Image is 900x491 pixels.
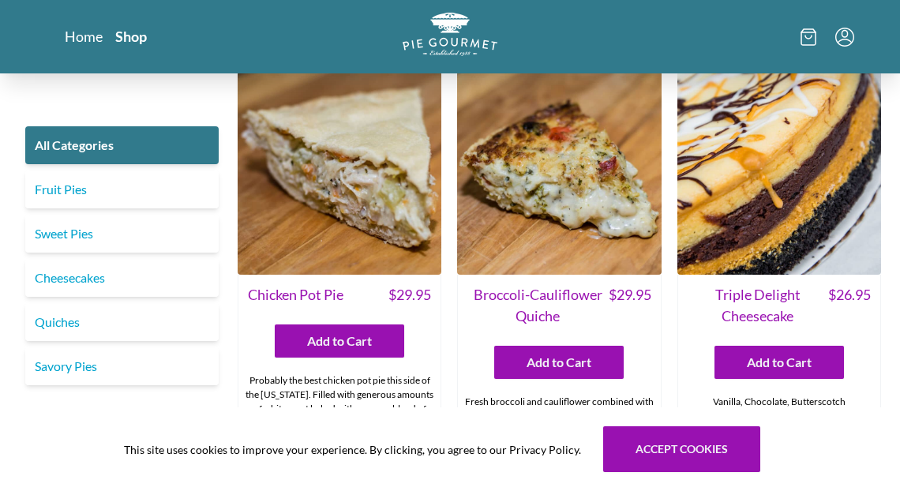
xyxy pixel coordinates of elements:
[603,426,760,472] button: Accept cookies
[275,324,404,358] button: Add to Cart
[609,284,651,327] span: $ 29.95
[403,13,497,61] a: Logo
[238,71,441,275] img: Chicken Pot Pie
[458,388,660,486] div: Fresh broccoli and cauliflower combined with fresh eggs, onions, mozzarella and Parmesan cheeses ...
[677,71,881,275] img: Triple Delight Cheesecake
[25,215,219,253] a: Sweet Pies
[494,346,624,379] button: Add to Cart
[25,303,219,341] a: Quiches
[688,284,828,327] span: Triple Delight Cheesecake
[25,347,219,385] a: Savory Pies
[835,28,854,47] button: Menu
[457,71,661,275] img: Broccoli-Cauliflower Quiche
[828,284,871,327] span: $ 26.95
[527,353,591,372] span: Add to Cart
[124,441,581,458] span: This site uses cookies to improve your experience. By clicking, you agree to our Privacy Policy.
[248,284,343,305] span: Chicken Pot Pie
[65,27,103,46] a: Home
[403,13,497,56] img: logo
[25,259,219,297] a: Cheesecakes
[747,353,812,372] span: Add to Cart
[714,346,844,379] button: Add to Cart
[678,388,880,415] div: Vanilla, Chocolate, Butterscotch
[467,284,608,327] span: Broccoli-Cauliflower Quiche
[25,171,219,208] a: Fruit Pies
[115,27,147,46] a: Shop
[307,332,372,350] span: Add to Cart
[388,284,431,305] span: $ 29.95
[25,126,219,164] a: All Categories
